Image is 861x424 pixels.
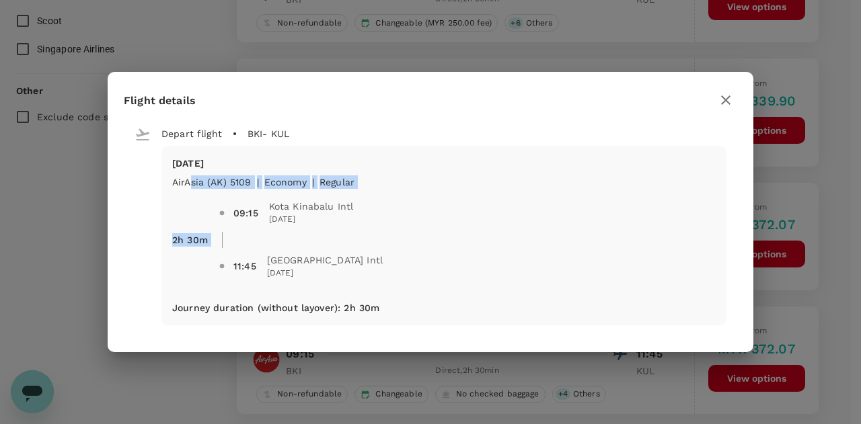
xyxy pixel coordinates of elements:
[124,94,196,107] span: Flight details
[172,233,208,247] p: 2h 30m
[267,267,383,280] span: [DATE]
[161,127,222,140] p: Depart flight
[172,157,716,170] p: [DATE]
[248,127,289,140] p: BKI - KUL
[233,206,258,220] div: 09:15
[269,213,354,226] span: [DATE]
[312,177,314,187] span: |
[257,177,259,187] span: |
[267,253,383,267] span: [GEOGRAPHIC_DATA] Intl
[233,259,256,273] div: 11:45
[264,175,307,189] p: economy
[172,175,252,189] p: AirAsia (AK) 5109
[172,301,379,314] p: Journey duration (without layover) : 2h 30m
[269,200,354,213] span: Kota Kinabalu Intl
[320,175,354,189] p: Regular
